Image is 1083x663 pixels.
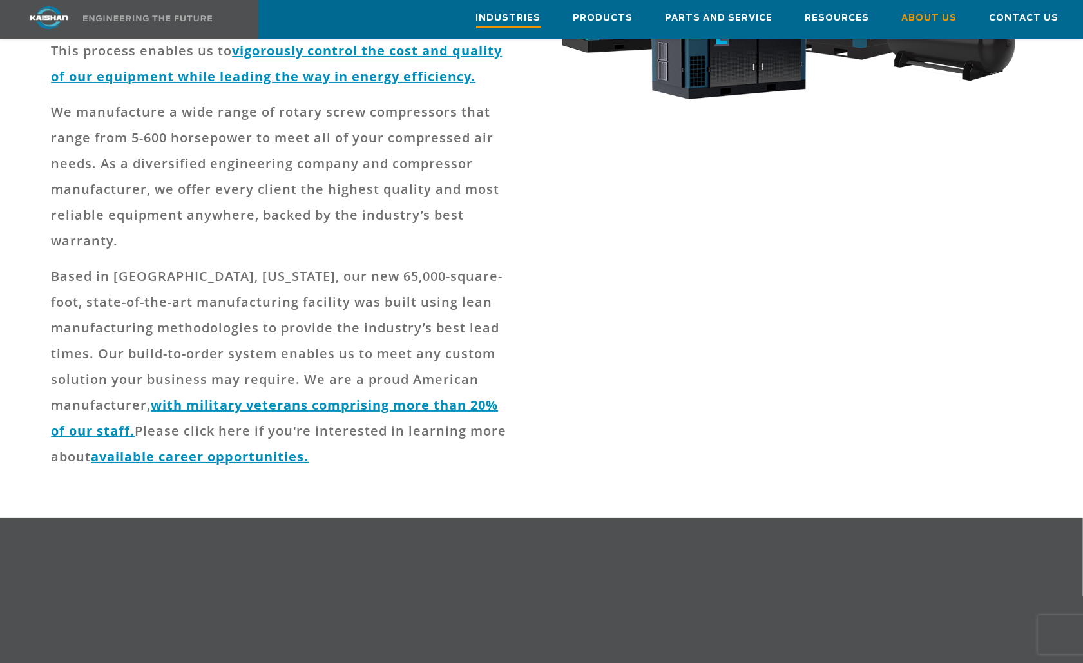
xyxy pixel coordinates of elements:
a: Products [573,1,633,35]
span: Industries [476,11,541,28]
span: Parts and Service [666,11,773,26]
p: We manufacture a wide range of rotary screw compressors that range from 5-600 horsepower to meet ... [51,99,508,254]
span: About Us [902,11,957,26]
span: Resources [805,11,870,26]
a: with military veterans comprising more than 20% of our staff. [51,396,498,439]
a: vigorously control the cost and quality of our equipment while leading the way in energy efficiency. [51,42,502,85]
a: About Us [902,1,957,35]
a: Parts and Service [666,1,773,35]
img: kaishan logo [1,6,97,29]
img: Engineering the future [83,15,212,21]
a: Industries [476,1,541,38]
a: Resources [805,1,870,35]
span: Products [573,11,633,26]
a: Contact Us [990,1,1059,35]
span: Contact Us [990,11,1059,26]
p: Based in [GEOGRAPHIC_DATA], [US_STATE], our new 65,000-square-foot, state-of-the-art manufacturin... [51,264,508,470]
a: available career opportunities. [91,448,309,465]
